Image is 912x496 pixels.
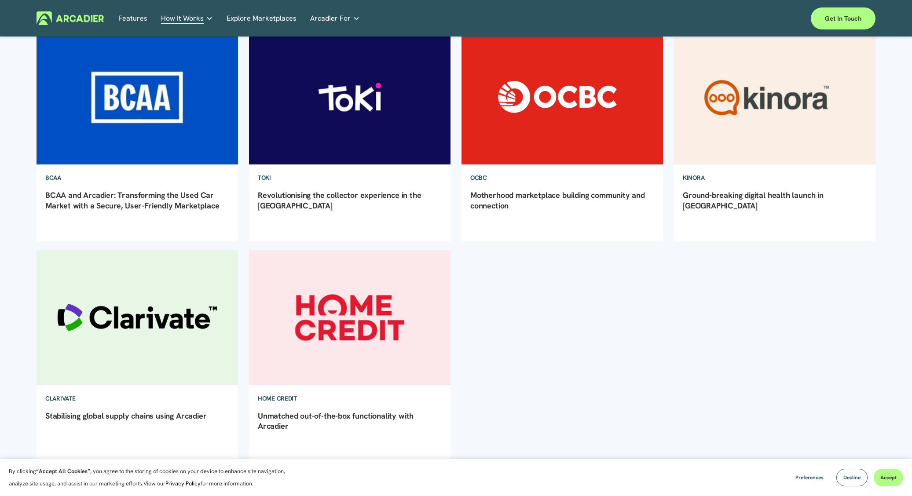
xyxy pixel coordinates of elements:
[258,411,414,431] a: Unmatched out-of-the-box functionality with Arcadier
[843,474,861,481] span: Decline
[165,480,201,487] a: Privacy Policy
[36,467,90,475] strong: “Accept All Cookies”
[161,12,204,25] span: How It Works
[161,11,213,25] a: folder dropdown
[789,469,830,486] button: Preferences
[249,386,306,411] a: Home Credit
[470,190,645,210] a: Motherhood marketplace building community and connection
[795,474,824,481] span: Preferences
[118,11,147,25] a: Features
[37,386,84,411] a: Clarivate
[248,250,452,386] img: Unmatched out-of-the-box functionality with Arcadier
[461,29,664,165] img: Motherhood marketplace building community and connection
[45,190,220,210] a: BCAA and Arcadier: Transforming the Used Car Market with a Secure, User-Friendly Marketplace
[674,165,713,190] a: Kinora
[673,29,877,165] img: Ground-breaking digital health launch in Australia
[227,11,297,25] a: Explore Marketplaces
[310,11,360,25] a: folder dropdown
[868,454,912,496] iframe: Chat Widget
[37,11,104,25] img: Arcadier
[36,250,239,386] img: Stabilising global supply chains using Arcadier
[310,12,351,25] span: Arcadier For
[683,190,824,210] a: Ground-breaking digital health launch in [GEOGRAPHIC_DATA]
[461,165,496,190] a: OCBC
[9,465,295,490] p: By clicking , you agree to the storing of cookies on your device to enhance site navigation, anal...
[37,165,70,190] a: BCAA
[45,411,207,421] a: Stabilising global supply chains using Arcadier
[811,7,875,29] a: Get in touch
[836,469,868,486] button: Decline
[248,29,452,165] img: Revolutionising the collector experience in the Philippines
[258,190,421,210] a: Revolutionising the collector experience in the [GEOGRAPHIC_DATA]
[249,165,280,190] a: TOKI
[36,29,239,165] img: BCAA and Arcadier: Transforming the Used Car Market with a Secure, User-Friendly Marketplace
